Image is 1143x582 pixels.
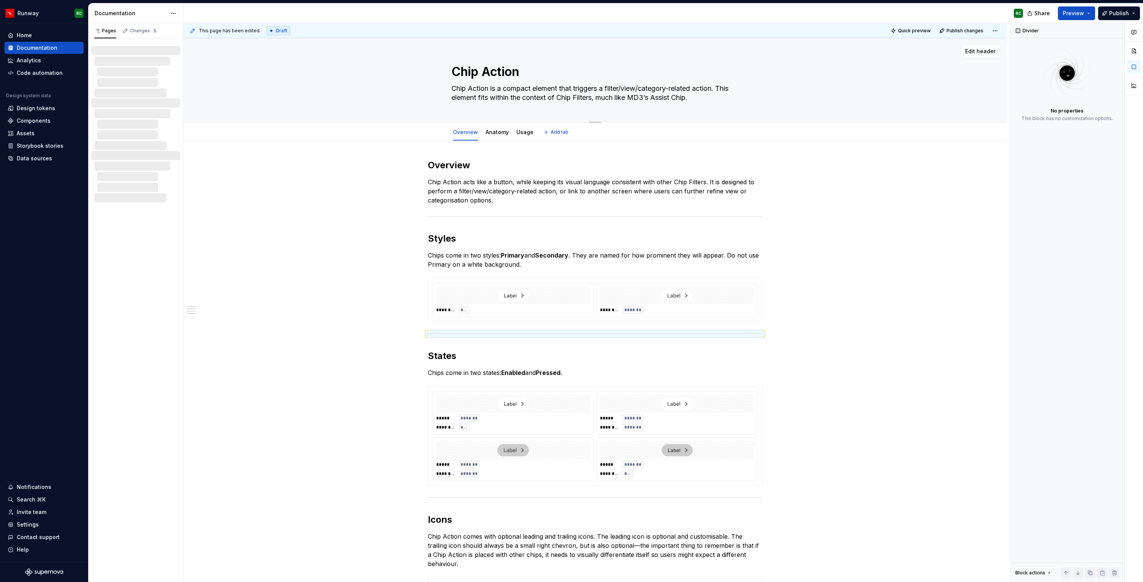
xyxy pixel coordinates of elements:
a: Anatomy [486,129,509,135]
div: Anatomy [483,124,512,140]
button: Notifications [5,481,84,493]
a: Documentation [5,42,84,54]
div: RC [76,10,82,16]
button: Contact support [5,531,84,543]
img: 6b187050-a3ed-48aa-8485-808e17fcee26.png [5,9,14,18]
div: Data sources [17,155,52,162]
a: Usage [516,129,534,135]
div: Analytics [17,57,41,64]
a: Code automation [5,67,84,79]
div: Invite team [17,508,46,516]
span: 5 [152,28,158,34]
a: Overview [453,129,478,135]
a: Analytics [5,54,84,66]
span: Publish [1109,9,1129,17]
div: Settings [17,521,39,528]
div: Usage [513,124,537,140]
span: Quick preview [898,28,931,34]
div: Block actions [1015,570,1045,576]
span: Draft [276,28,287,34]
button: Search ⌘K [5,493,84,506]
div: Block actions [1015,568,1052,578]
span: Publish changes [947,28,983,34]
span: Edit header [965,47,996,55]
a: Assets [5,127,84,139]
textarea: Chip Action is a compact element that triggers a filter/view/category-related action. This elemen... [450,82,737,104]
p: Chip Action acts like a button, while keeping its visual language consistent with other Chip Filt... [428,177,762,205]
div: This block has no customization options. [1021,115,1113,122]
strong: Secondary [535,251,568,259]
div: Changes [130,28,158,34]
strong: Primary [501,251,524,259]
span: This page has been edited. [199,28,261,34]
button: Preview [1058,6,1095,20]
a: Invite team [5,506,84,518]
p: Chips come in two styles: and . They are named for how prominent they will appear. Do not use Pri... [428,251,762,269]
div: Pages [94,28,116,34]
svg: Supernova Logo [25,568,63,576]
div: Notifications [17,483,51,491]
h2: States [428,350,762,362]
div: Design system data [6,93,51,99]
button: Help [5,544,84,556]
a: Storybook stories [5,140,84,152]
strong: Enabled [501,369,525,376]
p: Chip Action comes with optional leading and trailing icons. The leading icon is optional and cust... [428,532,762,568]
a: Settings [5,519,84,531]
button: Edit header [960,44,1001,58]
button: Quick preview [888,25,934,36]
button: RunwayRC [2,5,87,21]
h2: Styles [428,232,762,245]
h2: Overview [428,159,762,171]
div: Documentation [95,9,166,17]
textarea: Chip Action [450,63,737,81]
div: Assets [17,130,35,137]
div: Runway [17,9,39,17]
a: Components [5,115,84,127]
button: Publish [1098,6,1140,20]
h2: Icons [428,514,762,526]
span: Add tab [551,129,568,135]
div: Help [17,546,29,554]
div: Documentation [17,44,57,52]
div: Design tokens [17,104,55,112]
strong: Pressed [536,369,560,376]
div: RC [1016,10,1021,16]
a: Data sources [5,152,84,164]
div: Components [17,117,51,125]
button: Add tab [541,127,572,138]
span: Share [1034,9,1050,17]
div: Code automation [17,69,63,77]
div: No properties [1051,108,1083,114]
div: Storybook stories [17,142,63,150]
div: Home [17,32,32,39]
p: Chips come in two states: and . [428,368,762,377]
a: Home [5,29,84,41]
span: Preview [1063,9,1084,17]
button: Share [1023,6,1055,20]
a: Design tokens [5,102,84,114]
div: Overview [450,124,481,140]
div: Search ⌘K [17,496,46,503]
button: Publish changes [937,25,987,36]
div: Contact support [17,533,60,541]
